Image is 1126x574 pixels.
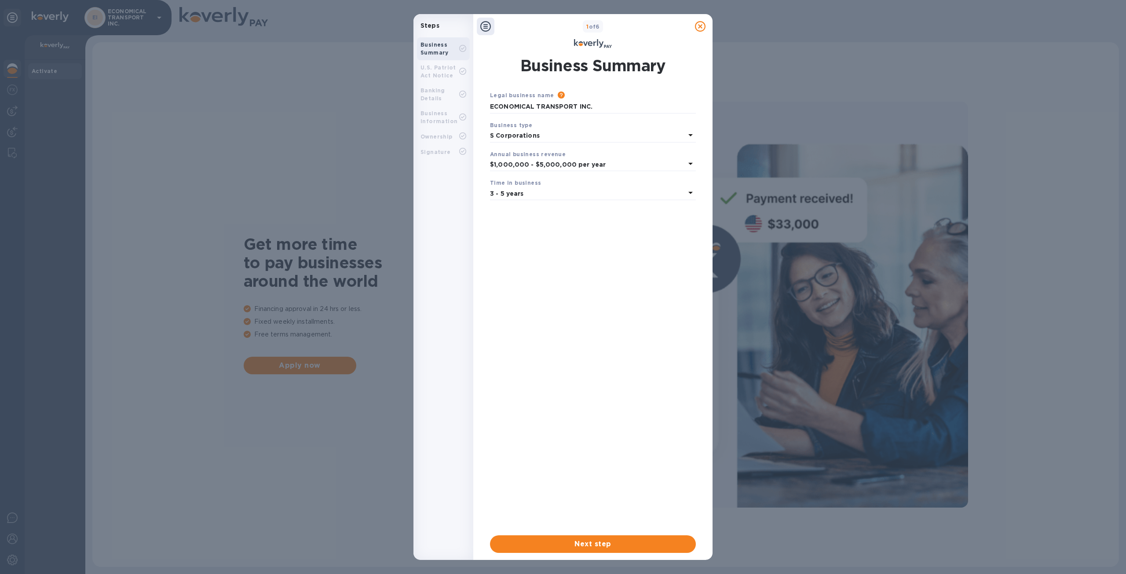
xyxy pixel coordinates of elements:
[420,22,439,29] b: Steps
[490,190,523,197] b: 3 - 5 years
[490,179,541,186] b: Time in business
[497,539,689,549] span: Next step
[490,535,696,553] button: Next step
[420,64,456,79] b: U.S. Patriot Act Notice
[420,110,457,124] b: Business Information
[490,100,696,113] input: Enter legal business name
[420,133,453,140] b: Ownership
[490,151,566,157] b: Annual business revenue
[420,149,451,155] b: Signature
[420,41,449,56] b: Business Summary
[586,23,589,30] span: 1
[586,23,600,30] b: of 6
[490,161,606,168] b: $1,000,000 - $5,000,000 per year
[490,122,532,128] b: Business type
[490,132,540,139] b: S Corporations
[490,92,554,99] b: Legal business name
[520,55,665,77] h1: Business Summary
[420,87,445,102] b: Banking Details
